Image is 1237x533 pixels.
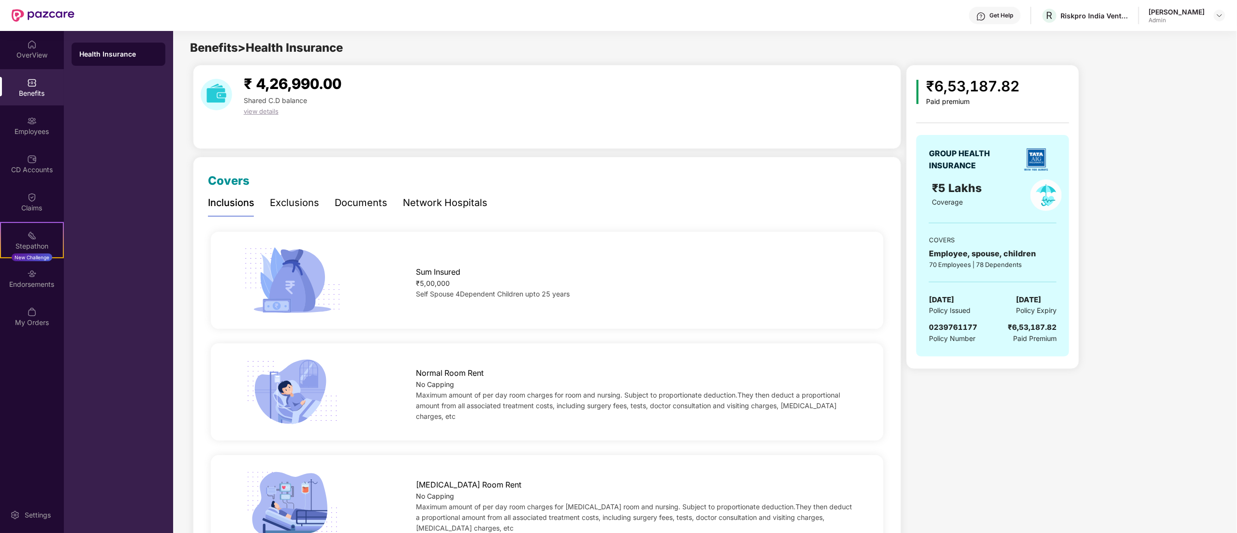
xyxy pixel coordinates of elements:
span: [MEDICAL_DATA] Room Rent [416,479,521,491]
img: svg+xml;base64,PHN2ZyBpZD0iRW1wbG95ZWVzIiB4bWxucz0iaHR0cDovL3d3dy53My5vcmcvMjAwMC9zdmciIHdpZHRoPS... [27,116,37,126]
img: svg+xml;base64,PHN2ZyBpZD0iTXlfT3JkZXJzIiBkYXRhLW5hbWU9Ik15IE9yZGVycyIgeG1sbnM9Imh0dHA6Ly93d3cudz... [27,307,37,317]
div: Documents [335,195,387,210]
div: Employee, spouse, children [929,248,1057,260]
span: [DATE] [1016,294,1041,306]
span: Policy Expiry [1016,305,1057,316]
img: icon [240,355,345,429]
span: Coverage [932,198,963,206]
div: GROUP HEALTH INSURANCE [929,148,1014,172]
div: Riskpro India Ventures Private Limited [1061,11,1129,20]
div: [PERSON_NAME] [1149,7,1205,16]
img: svg+xml;base64,PHN2ZyBpZD0iRW5kb3JzZW1lbnRzIiB4bWxucz0iaHR0cDovL3d3dy53My5vcmcvMjAwMC9zdmciIHdpZH... [27,269,37,279]
div: Admin [1149,16,1205,24]
span: Sum Insured [416,266,460,278]
img: svg+xml;base64,PHN2ZyBpZD0iQ0RfQWNjb3VudHMiIGRhdGEtbmFtZT0iQ0QgQWNjb3VudHMiIHhtbG5zPSJodHRwOi8vd3... [27,154,37,164]
img: policyIcon [1031,179,1062,211]
span: ₹ 4,26,990.00 [244,75,341,92]
div: ₹5,00,000 [416,278,854,289]
img: download [201,79,232,110]
div: Health Insurance [79,49,158,59]
span: Shared C.D balance [244,96,307,104]
div: Settings [22,510,54,520]
div: Stepathon [1,241,63,251]
img: svg+xml;base64,PHN2ZyBpZD0iQmVuZWZpdHMiIHhtbG5zPSJodHRwOi8vd3d3LnczLm9yZy8yMDAwL3N2ZyIgd2lkdGg9Ij... [27,78,37,88]
span: Maximum amount of per day room charges for [MEDICAL_DATA] room and nursing. Subject to proportion... [416,503,852,532]
img: icon [916,80,919,104]
span: Policy Issued [929,305,971,316]
div: COVERS [929,235,1057,245]
img: insurerLogo [1019,143,1053,177]
div: Network Hospitals [403,195,487,210]
img: svg+xml;base64,PHN2ZyB4bWxucz0iaHR0cDovL3d3dy53My5vcmcvMjAwMC9zdmciIHdpZHRoPSIyMSIgaGVpZ2h0PSIyMC... [27,231,37,240]
img: svg+xml;base64,PHN2ZyBpZD0iU2V0dGluZy0yMHgyMCIgeG1sbnM9Imh0dHA6Ly93d3cudzMub3JnLzIwMDAvc3ZnIiB3aW... [10,510,20,520]
span: view details [244,107,279,115]
span: Normal Room Rent [416,367,484,379]
img: svg+xml;base64,PHN2ZyBpZD0iQ2xhaW0iIHhtbG5zPSJodHRwOi8vd3d3LnczLm9yZy8yMDAwL3N2ZyIgd2lkdGg9IjIwIi... [27,192,37,202]
span: R [1046,10,1053,21]
div: 70 Employees | 78 Dependents [929,260,1057,269]
img: icon [240,244,345,317]
img: svg+xml;base64,PHN2ZyBpZD0iSGVscC0zMngzMiIgeG1sbnM9Imh0dHA6Ly93d3cudzMub3JnLzIwMDAvc3ZnIiB3aWR0aD... [976,12,986,21]
div: ₹6,53,187.82 [927,75,1020,98]
div: Paid premium [927,98,1020,106]
span: ₹5 Lakhs [932,181,985,195]
div: Exclusions [270,195,319,210]
span: Paid Premium [1013,333,1057,344]
span: Covers [208,174,250,188]
img: svg+xml;base64,PHN2ZyBpZD0iRHJvcGRvd24tMzJ4MzIiIHhtbG5zPSJodHRwOi8vd3d3LnczLm9yZy8yMDAwL3N2ZyIgd2... [1216,12,1223,19]
span: 0239761177 [929,323,977,332]
div: New Challenge [12,253,52,261]
span: Self Spouse 4Dependent Children upto 25 years [416,290,570,298]
span: [DATE] [929,294,954,306]
img: svg+xml;base64,PHN2ZyBpZD0iSG9tZSIgeG1sbnM9Imh0dHA6Ly93d3cudzMub3JnLzIwMDAvc3ZnIiB3aWR0aD0iMjAiIG... [27,40,37,49]
div: ₹6,53,187.82 [1008,322,1057,333]
div: Get Help [990,12,1014,19]
div: No Capping [416,379,854,390]
span: Maximum amount of per day room charges for room and nursing. Subject to proportionate deduction.T... [416,391,840,420]
div: No Capping [416,491,854,502]
img: New Pazcare Logo [12,9,74,22]
span: Policy Number [929,334,975,342]
div: Inclusions [208,195,254,210]
span: Benefits > Health Insurance [190,41,343,55]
